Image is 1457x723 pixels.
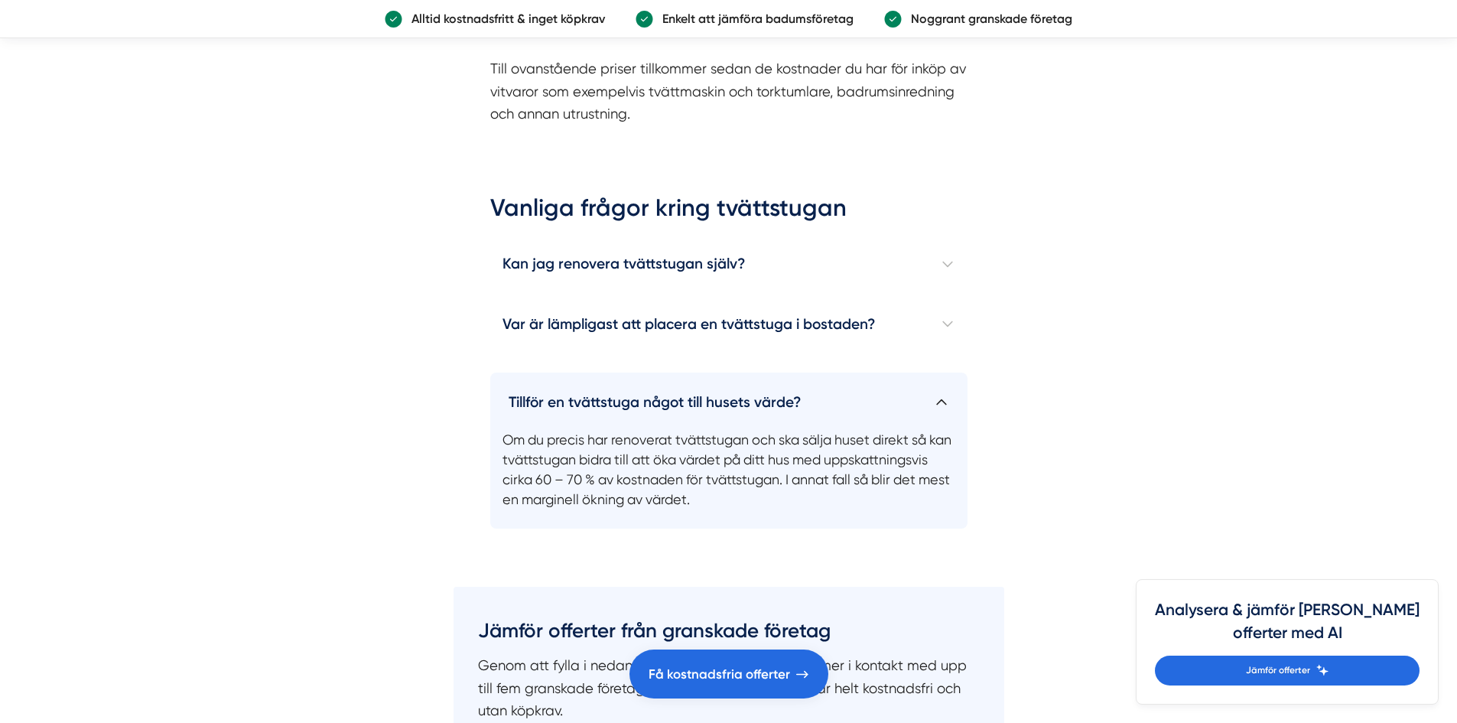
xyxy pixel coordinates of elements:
h2: Vanliga frågor kring tvättstugan [490,191,968,234]
h4: Analysera & jämför [PERSON_NAME] offerter med AI [1155,598,1420,656]
p: Genom att fylla i nedan formulär ser vi till att du kommer i kontakt med upp till fem granskade f... [478,654,980,722]
p: Alltid kostnadsfritt & inget köpkrav [402,9,605,28]
span: Jämför offerter [1246,663,1310,678]
h4: Var är lämpligast att placera en tvättstuga i bostaden? [490,295,968,354]
p: Noggrant granskade företag [902,9,1072,28]
p: Till ovanstående priser tillkommer sedan de kostnader du har för inköp av vitvaror som exempelvis... [490,57,968,125]
h4: Kan jag renovera tvättstugan själv? [490,234,968,294]
p: Om du precis har renoverat tvättstugan och ska sälja huset direkt så kan tvättstugan bidra till a... [490,420,968,529]
a: Få kostnadsfria offerter [629,650,828,699]
span: Få kostnadsfria offerter [649,664,790,685]
h3: Jämför offerter från granskade företag [478,611,980,654]
a: Jämför offerter [1155,656,1420,686]
p: Enkelt att jämföra badumsföretag [653,9,854,28]
h4: Tillför en tvättstuga något till husets värde? [490,373,968,419]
